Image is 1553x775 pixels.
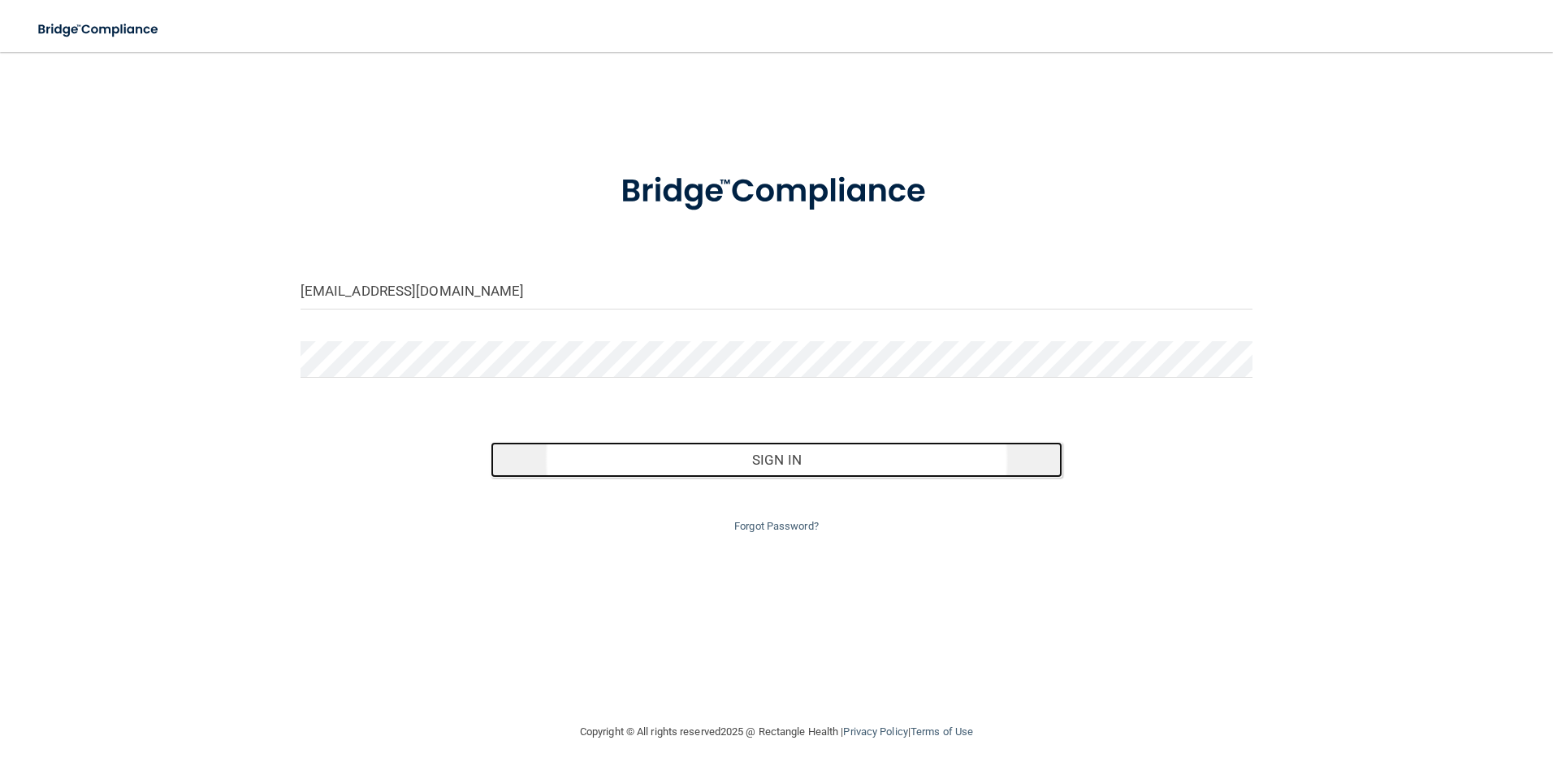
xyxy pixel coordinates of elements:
a: Terms of Use [911,725,973,738]
div: Copyright © All rights reserved 2025 @ Rectangle Health | | [480,706,1073,758]
button: Sign In [491,442,1062,478]
img: bridge_compliance_login_screen.278c3ca4.svg [587,149,966,234]
a: Privacy Policy [843,725,907,738]
input: Email [301,273,1253,310]
img: bridge_compliance_login_screen.278c3ca4.svg [24,13,174,46]
a: Forgot Password? [734,520,819,532]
